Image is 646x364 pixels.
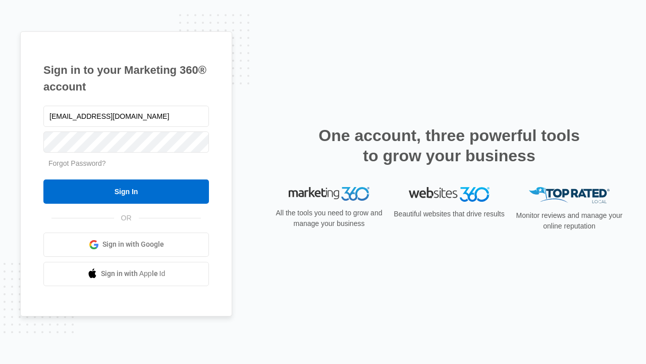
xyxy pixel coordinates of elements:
[43,233,209,257] a: Sign in with Google
[315,125,583,166] h2: One account, three powerful tools to grow your business
[43,179,209,204] input: Sign In
[101,268,166,279] span: Sign in with Apple Id
[529,187,610,204] img: Top Rated Local
[114,213,139,223] span: OR
[289,187,369,201] img: Marketing 360
[43,262,209,286] a: Sign in with Apple Id
[48,159,106,167] a: Forgot Password?
[273,208,386,229] p: All the tools you need to grow and manage your business
[513,210,626,232] p: Monitor reviews and manage your online reputation
[43,106,209,127] input: Email
[102,239,164,250] span: Sign in with Google
[43,62,209,95] h1: Sign in to your Marketing 360® account
[393,209,506,219] p: Beautiful websites that drive results
[409,187,490,202] img: Websites 360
